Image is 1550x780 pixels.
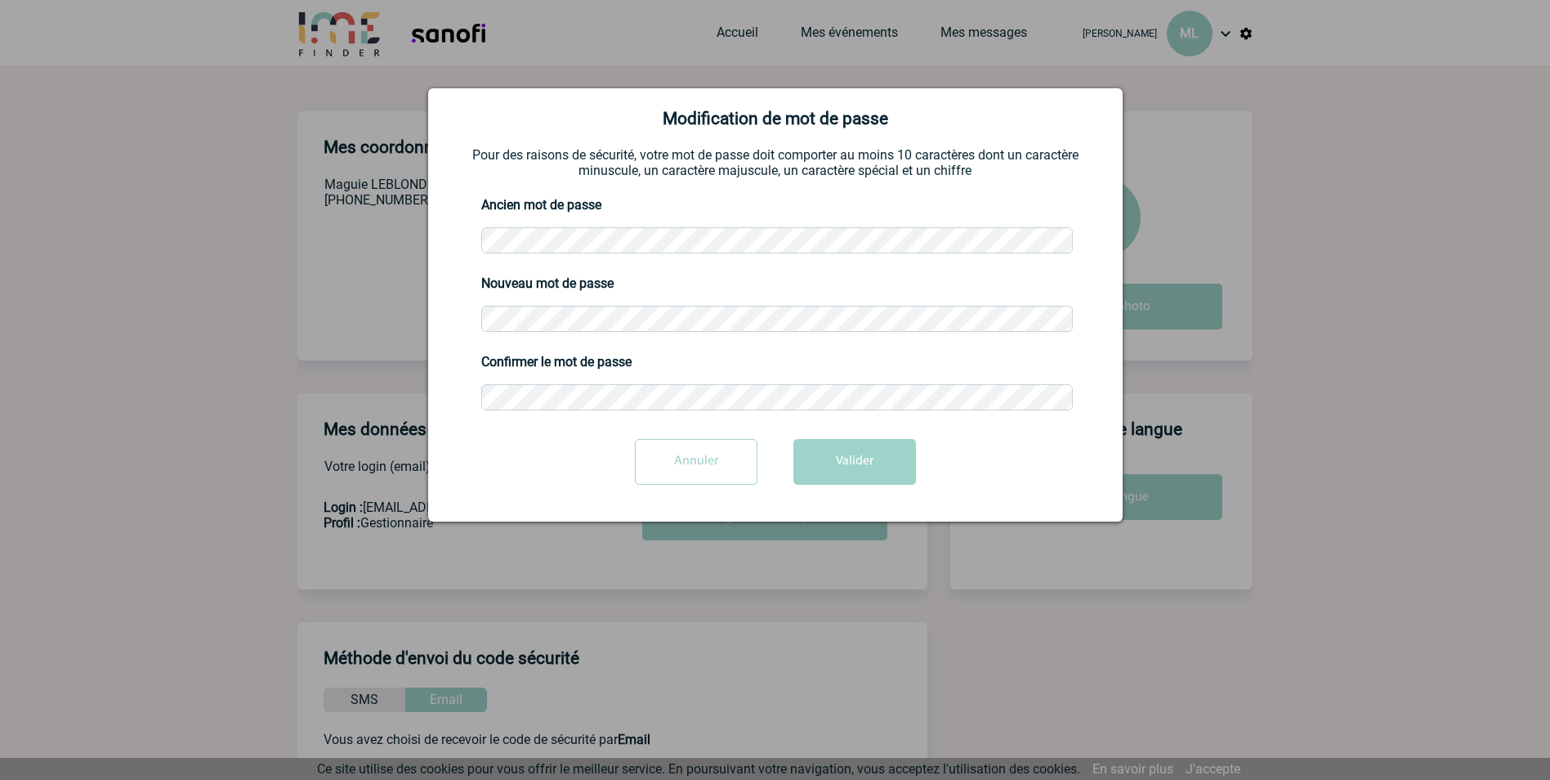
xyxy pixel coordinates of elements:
label: Ancien mot de passe [481,195,612,215]
p: Pour des raisons de sécurité, votre mot de passe doit comporter au moins 10 caractères dont un ca... [449,147,1102,178]
legend: Modification de mot de passe [449,109,1102,129]
label: Nouveau mot de passe [481,274,612,294]
button: Valider [793,439,916,485]
label: Confirmer le mot de passe [481,352,612,372]
input: Annuler [635,439,757,485]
